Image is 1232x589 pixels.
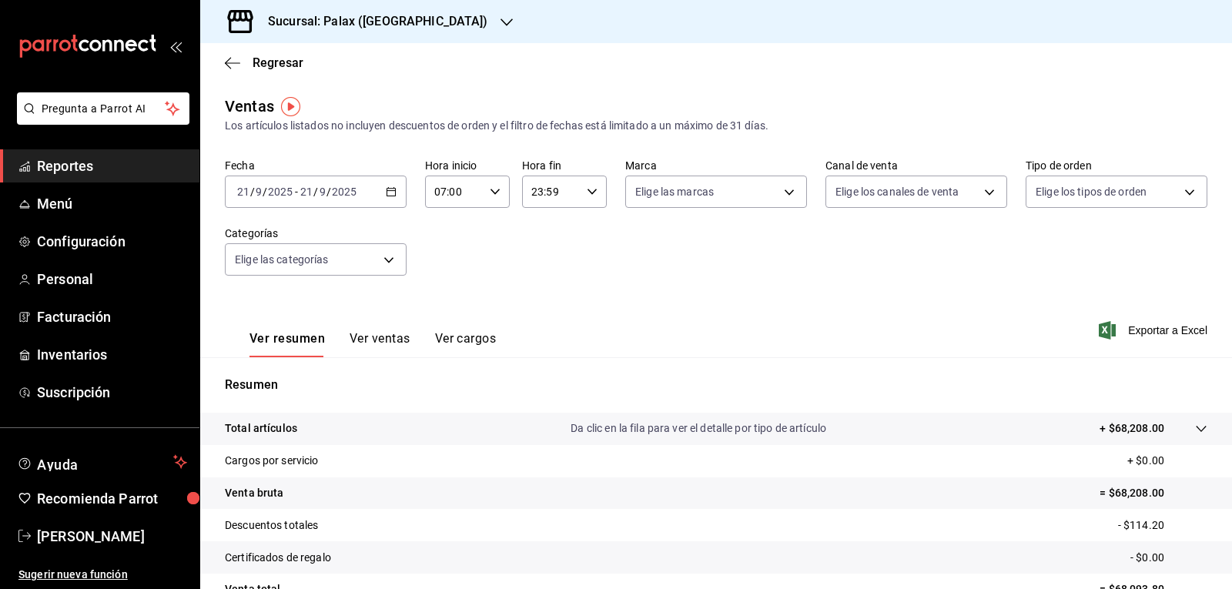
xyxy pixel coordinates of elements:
label: Tipo de orden [1026,160,1207,171]
label: Hora fin [522,160,607,171]
input: ---- [331,186,357,198]
label: Categorías [225,228,407,239]
button: Ver ventas [350,331,410,357]
label: Hora inicio [425,160,510,171]
input: ---- [267,186,293,198]
button: Ver cargos [435,331,497,357]
p: Resumen [225,376,1207,394]
input: -- [300,186,313,198]
label: Fecha [225,160,407,171]
span: - [295,186,298,198]
div: navigation tabs [249,331,496,357]
button: open_drawer_menu [169,40,182,52]
span: Elige los tipos de orden [1036,184,1147,199]
input: -- [319,186,326,198]
p: Total artículos [225,420,297,437]
input: -- [255,186,263,198]
span: Elige las categorías [235,252,329,267]
label: Marca [625,160,807,171]
span: Recomienda Parrot [37,488,187,509]
span: Suscripción [37,382,187,403]
div: Ventas [225,95,274,118]
p: + $68,208.00 [1100,420,1164,437]
span: Facturación [37,306,187,327]
span: Sugerir nueva función [18,567,187,583]
span: / [263,186,267,198]
p: Venta bruta [225,485,283,501]
span: Configuración [37,231,187,252]
span: Ayuda [37,453,167,471]
p: Certificados de regalo [225,550,331,566]
span: Menú [37,193,187,214]
span: Inventarios [37,344,187,365]
span: Reportes [37,156,187,176]
img: Tooltip marker [281,97,300,116]
input: -- [236,186,250,198]
span: [PERSON_NAME] [37,526,187,547]
button: Regresar [225,55,303,70]
span: Regresar [253,55,303,70]
p: - $114.20 [1118,517,1207,534]
span: Elige las marcas [635,184,714,199]
p: Da clic en la fila para ver el detalle por tipo de artículo [571,420,826,437]
span: Pregunta a Parrot AI [42,101,166,117]
p: Cargos por servicio [225,453,319,469]
a: Pregunta a Parrot AI [11,112,189,128]
p: = $68,208.00 [1100,485,1207,501]
p: + $0.00 [1127,453,1207,469]
button: Pregunta a Parrot AI [17,92,189,125]
p: Descuentos totales [225,517,318,534]
label: Canal de venta [825,160,1007,171]
span: / [326,186,331,198]
button: Exportar a Excel [1102,321,1207,340]
button: Ver resumen [249,331,325,357]
div: Los artículos listados no incluyen descuentos de orden y el filtro de fechas está limitado a un m... [225,118,1207,134]
span: Elige los canales de venta [835,184,959,199]
p: - $0.00 [1130,550,1207,566]
h3: Sucursal: Palax ([GEOGRAPHIC_DATA]) [256,12,488,31]
span: / [313,186,318,198]
span: / [250,186,255,198]
span: Personal [37,269,187,289]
